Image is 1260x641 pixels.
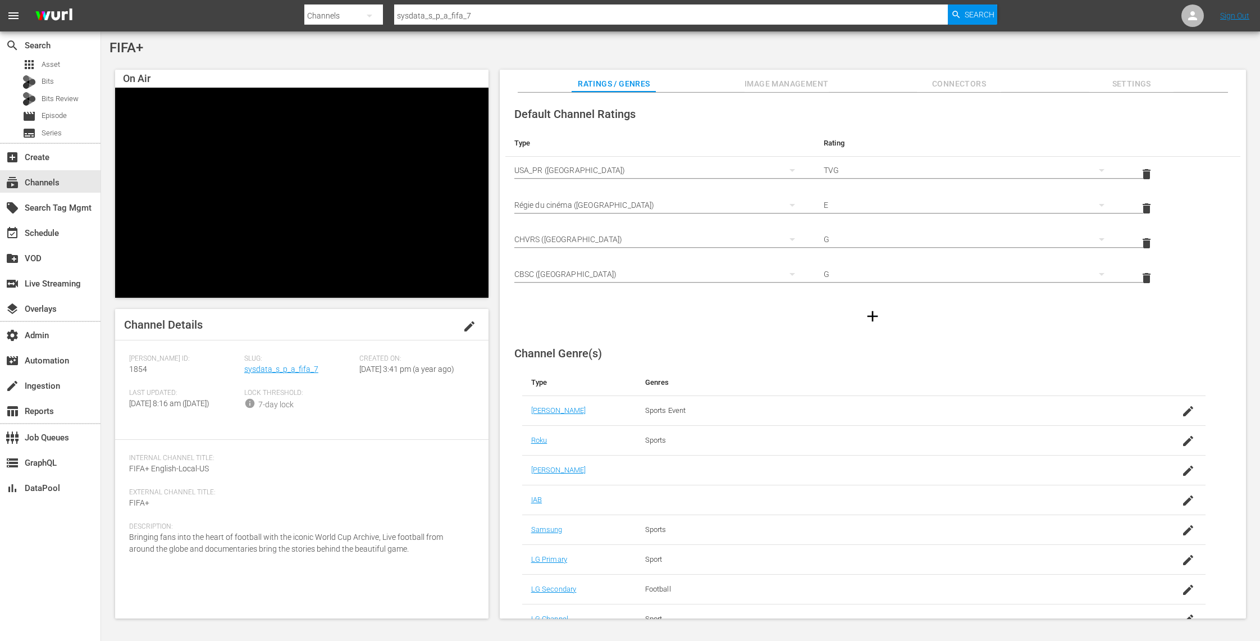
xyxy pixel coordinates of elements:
[123,72,150,84] span: On Air
[531,555,567,563] a: LG Primary
[531,525,563,534] a: Samsung
[948,4,997,25] button: Search
[6,456,19,470] span: GraphQL
[824,224,1115,255] div: G
[22,126,36,140] span: Series
[965,4,994,25] span: Search
[505,130,815,157] th: Type
[129,399,209,408] span: [DATE] 8:16 am ([DATE])
[244,389,354,398] span: Lock Threshold:
[6,39,19,52] span: Search
[6,302,19,316] span: Overlays
[463,320,476,333] span: edit
[109,40,143,56] span: FIFA+
[1089,77,1174,91] span: Settings
[6,404,19,418] span: Reports
[6,277,19,290] span: Live Streaming
[815,130,1124,157] th: Rating
[514,107,636,121] span: Default Channel Ratings
[129,522,469,531] span: Description:
[244,398,255,409] span: info
[129,354,239,363] span: [PERSON_NAME] ID:
[636,369,1130,396] th: Genres
[1133,230,1160,257] button: delete
[129,454,469,463] span: Internal Channel Title:
[745,77,829,91] span: Image Management
[1133,161,1160,188] button: delete
[572,77,656,91] span: Ratings / Genres
[22,110,36,123] span: Episode
[244,354,354,363] span: Slug:
[124,318,203,331] span: Channel Details
[6,151,19,164] span: Create
[514,189,806,221] div: Régie du cinéma ([GEOGRAPHIC_DATA])
[522,369,636,396] th: Type
[22,75,36,89] div: Bits
[129,498,149,507] span: FIFA+
[514,224,806,255] div: CHVRS ([GEOGRAPHIC_DATA])
[6,481,19,495] span: DataPool
[824,154,1115,186] div: TVG
[514,258,806,290] div: CBSC ([GEOGRAPHIC_DATA])
[42,76,54,87] span: Bits
[514,154,806,186] div: USA_PR ([GEOGRAPHIC_DATA])
[7,9,20,22] span: menu
[1140,167,1153,181] span: delete
[42,110,67,121] span: Episode
[129,389,239,398] span: Last Updated:
[244,365,318,374] a: sysdata_s_p_a_fifa_7
[129,488,469,497] span: External Channel Title:
[42,128,62,139] span: Series
[505,130,1240,295] table: simple table
[359,354,469,363] span: Created On:
[1140,271,1153,285] span: delete
[6,431,19,444] span: Job Queues
[1133,195,1160,222] button: delete
[27,3,81,29] img: ans4CAIJ8jUAAAAAAAAAAAAAAAAAAAAAAAAgQb4GAAAAAAAAAAAAAAAAAAAAAAAAJMjXAAAAAAAAAAAAAAAAAAAAAAAAgAT5G...
[129,533,443,553] span: Bringing fans into the heart of football with the iconic World Cup Archive, Live football from ar...
[531,615,568,623] a: LG Channel
[456,313,483,340] button: edit
[258,399,294,411] div: 7-day lock
[531,466,586,474] a: [PERSON_NAME]
[6,176,19,189] span: Channels
[6,252,19,265] span: VOD
[42,59,60,70] span: Asset
[824,189,1115,221] div: E
[531,406,586,415] a: [PERSON_NAME]
[531,585,577,593] a: LG Secondary
[359,365,454,374] span: [DATE] 3:41 pm (a year ago)
[917,77,1001,91] span: Connectors
[22,58,36,71] span: Asset
[115,88,489,298] div: Video Player
[129,464,209,473] span: FIFA+ English-Local-US
[6,226,19,240] span: Schedule
[129,365,147,374] span: 1854
[531,495,542,504] a: IAB
[6,201,19,215] span: Search Tag Mgmt
[514,347,602,360] span: Channel Genre(s)
[1140,237,1153,250] span: delete
[1220,11,1249,20] a: Sign Out
[42,93,79,104] span: Bits Review
[6,329,19,342] span: Admin
[1140,202,1153,215] span: delete
[6,379,19,393] span: Ingestion
[824,258,1115,290] div: G
[6,354,19,367] span: Automation
[22,92,36,106] div: Bits Review
[531,436,547,444] a: Roku
[1133,265,1160,292] button: delete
